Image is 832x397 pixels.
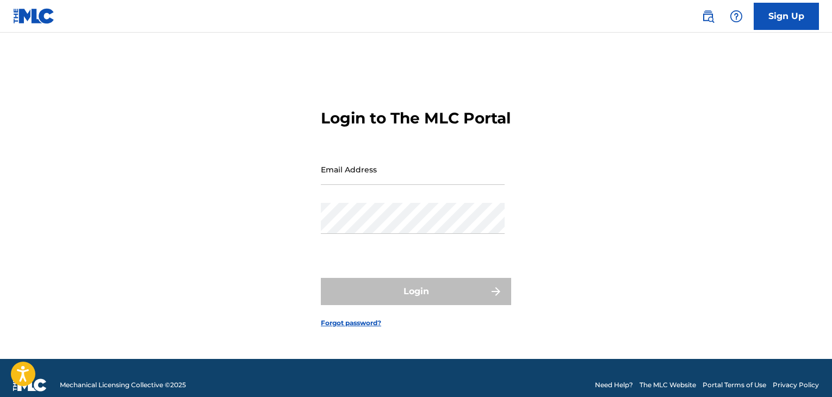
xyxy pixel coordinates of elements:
h3: Login to The MLC Portal [321,109,511,128]
div: Help [725,5,747,27]
a: Sign Up [754,3,819,30]
a: Privacy Policy [773,380,819,390]
a: Portal Terms of Use [703,380,766,390]
img: search [701,10,715,23]
img: help [730,10,743,23]
a: Need Help? [595,380,633,390]
a: The MLC Website [639,380,696,390]
span: Mechanical Licensing Collective © 2025 [60,380,186,390]
a: Public Search [697,5,719,27]
img: logo [13,379,47,392]
img: MLC Logo [13,8,55,24]
a: Forgot password? [321,318,381,328]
